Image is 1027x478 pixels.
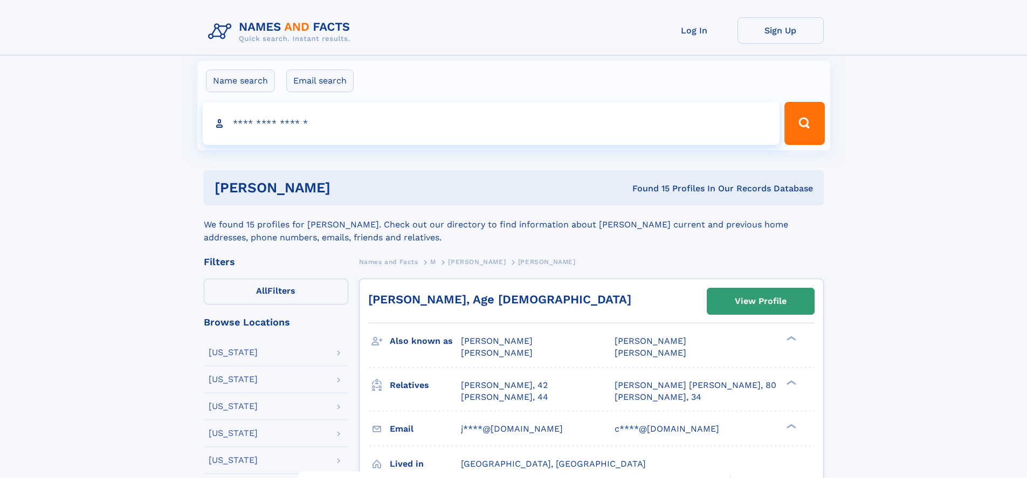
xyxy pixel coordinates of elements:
input: search input [203,102,780,145]
label: Email search [286,70,354,92]
label: Filters [204,279,348,304]
label: Name search [206,70,275,92]
div: We found 15 profiles for [PERSON_NAME]. Check out our directory to find information about [PERSON... [204,205,824,244]
button: Search Button [784,102,824,145]
a: M [430,255,436,268]
span: [PERSON_NAME] [615,348,686,358]
a: [PERSON_NAME], 42 [461,379,548,391]
img: Logo Names and Facts [204,17,359,46]
div: Found 15 Profiles In Our Records Database [481,183,813,195]
a: [PERSON_NAME], 44 [461,391,548,403]
div: ❯ [784,379,797,386]
a: [PERSON_NAME] [448,255,506,268]
a: Sign Up [737,17,824,44]
div: [US_STATE] [209,429,258,438]
div: Browse Locations [204,317,348,327]
h3: Email [390,420,461,438]
span: M [430,258,436,266]
a: [PERSON_NAME] [PERSON_NAME], 80 [615,379,776,391]
a: Log In [651,17,737,44]
div: [US_STATE] [209,456,258,465]
div: [US_STATE] [209,402,258,411]
h3: Also known as [390,332,461,350]
a: [PERSON_NAME], 34 [615,391,701,403]
h1: [PERSON_NAME] [215,181,481,195]
h3: Relatives [390,376,461,394]
div: View Profile [735,289,787,314]
a: [PERSON_NAME], Age [DEMOGRAPHIC_DATA] [368,293,631,306]
span: [PERSON_NAME] [461,336,533,346]
div: [US_STATE] [209,348,258,357]
span: [PERSON_NAME] [448,258,506,266]
div: [US_STATE] [209,375,258,384]
a: View Profile [707,288,814,314]
div: Filters [204,257,348,267]
span: [PERSON_NAME] [615,336,686,346]
span: All [256,286,267,296]
div: ❯ [784,422,797,429]
span: [PERSON_NAME] [518,258,576,266]
h3: Lived in [390,455,461,473]
div: ❯ [784,335,797,342]
a: Names and Facts [359,255,418,268]
span: [GEOGRAPHIC_DATA], [GEOGRAPHIC_DATA] [461,459,646,469]
span: [PERSON_NAME] [461,348,533,358]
